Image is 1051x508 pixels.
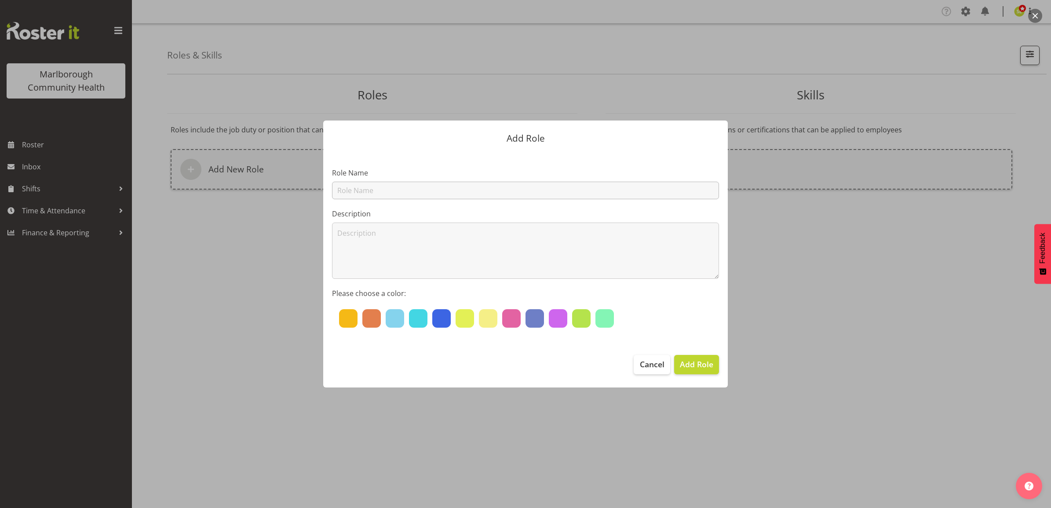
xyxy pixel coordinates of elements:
button: Add Role [674,355,719,374]
label: Please choose a color: [332,288,719,299]
p: Add Role [332,134,719,143]
label: Role Name [332,168,719,178]
button: Feedback - Show survey [1034,224,1051,284]
span: Cancel [640,358,664,370]
span: Add Role [680,358,713,370]
label: Description [332,208,719,219]
button: Cancel [634,355,670,374]
input: Role Name [332,182,719,199]
img: help-xxl-2.png [1025,482,1033,490]
span: Feedback [1039,233,1047,263]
